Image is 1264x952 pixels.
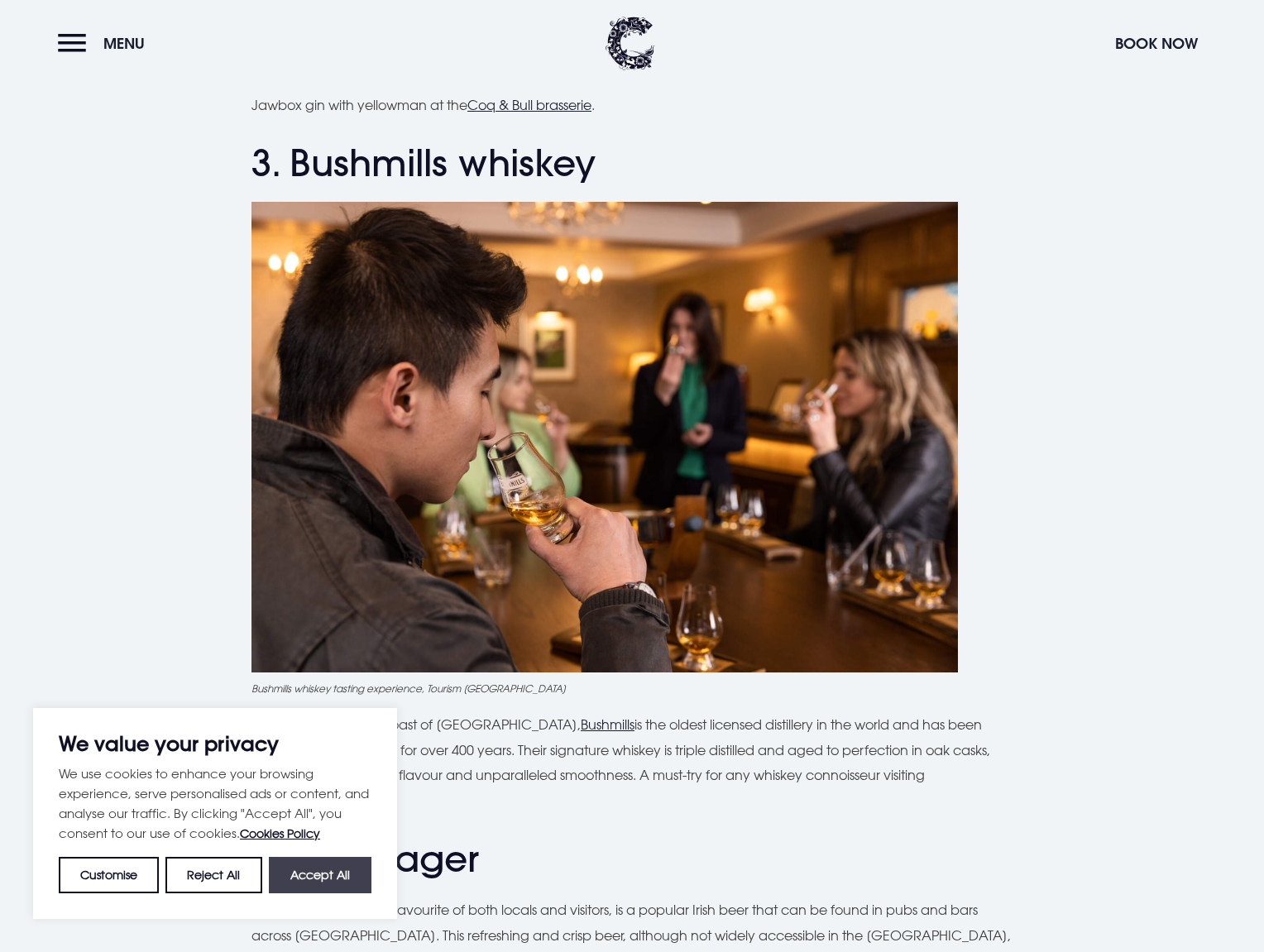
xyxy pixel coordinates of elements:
[59,763,371,844] p: We use cookies to enhance your browsing experience, serve personalised ads or content, and analys...
[251,202,958,672] img: Local Bushmills whiskey drink in Northern Ireland
[59,734,371,753] p: We value your privacy
[240,826,320,840] a: Cookies Policy
[467,97,591,113] a: Coq & Bull brasserie
[165,857,261,893] button: Reject All
[251,712,1013,813] p: Located in the north coast of [GEOGRAPHIC_DATA], is the oldest licensed distillery in the world a...
[251,681,1013,696] figcaption: Bushmills whiskey tasting experience, Tourism [GEOGRAPHIC_DATA]
[251,141,1013,185] h2: 3. Bushmills whiskey
[606,17,655,70] img: Clandeboye Lodge
[33,708,397,919] div: We value your privacy
[1107,26,1206,61] button: Book Now
[103,34,145,53] span: Menu
[581,716,634,733] a: Bushmills
[269,857,371,893] button: Accept All
[59,857,159,893] button: Customise
[58,26,153,61] button: Menu
[251,837,1013,881] h2: 4. Harp lager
